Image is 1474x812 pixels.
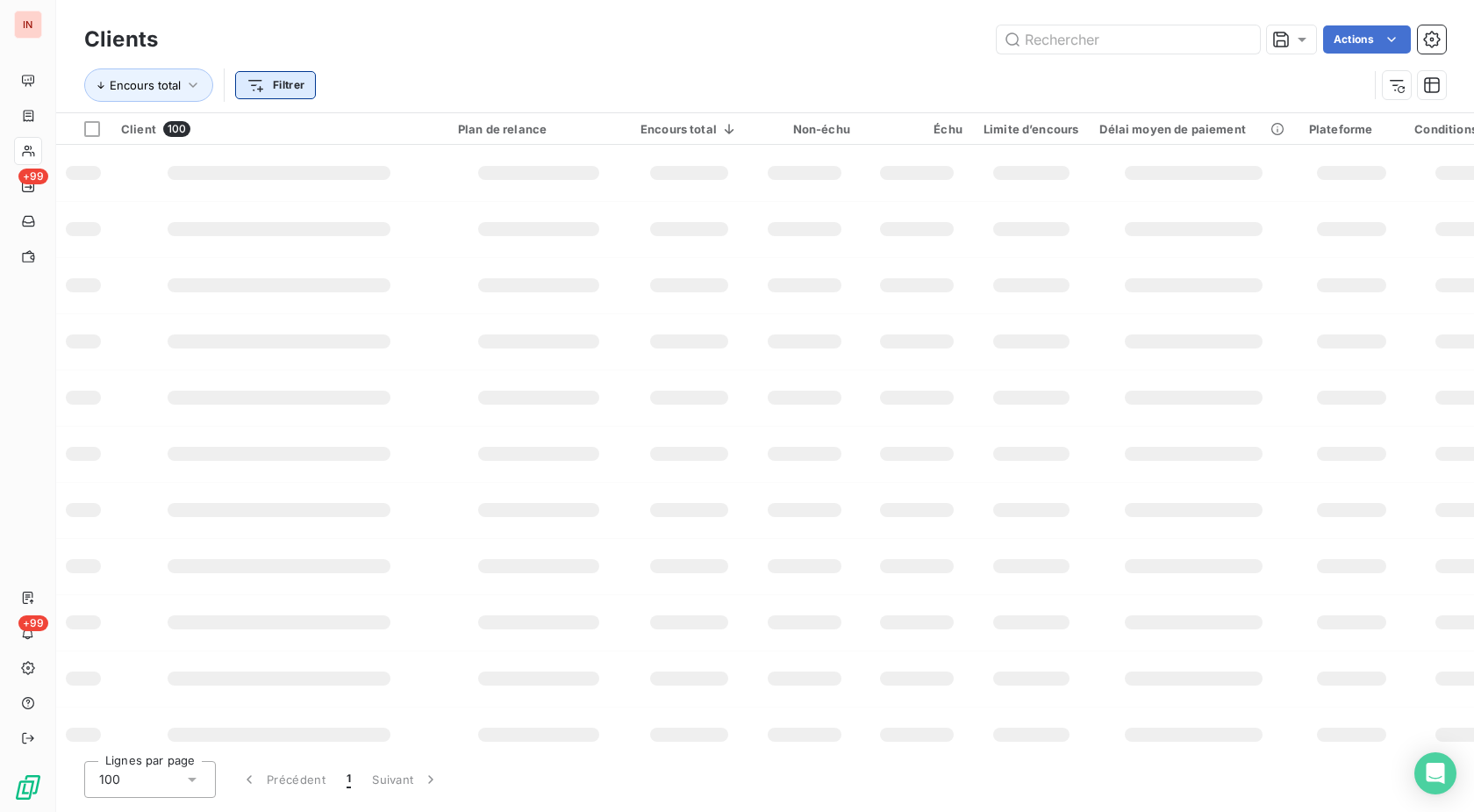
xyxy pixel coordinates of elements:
[235,71,316,99] button: Filtrer
[18,169,48,184] span: +99
[110,78,181,92] span: Encours total
[759,122,850,136] div: Non-échu
[121,122,156,136] span: Client
[458,122,619,136] div: Plan de relance
[99,771,120,788] span: 100
[1099,122,1287,136] div: Délai moyen de paiement
[984,122,1078,136] div: Limite d’encours
[336,761,361,798] button: 1
[361,761,450,798] button: Suivant
[1414,752,1456,794] div: Open Intercom Messenger
[871,122,962,136] div: Échu
[1309,122,1394,136] div: Plateforme
[84,68,213,102] button: Encours total
[14,11,42,39] div: IN
[18,615,48,631] span: +99
[347,771,351,788] span: 1
[163,121,190,137] span: 100
[230,761,336,798] button: Précédent
[84,24,158,55] h3: Clients
[14,773,42,801] img: Logo LeanPay
[640,122,738,136] div: Encours total
[1323,25,1411,54] button: Actions
[997,25,1260,54] input: Rechercher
